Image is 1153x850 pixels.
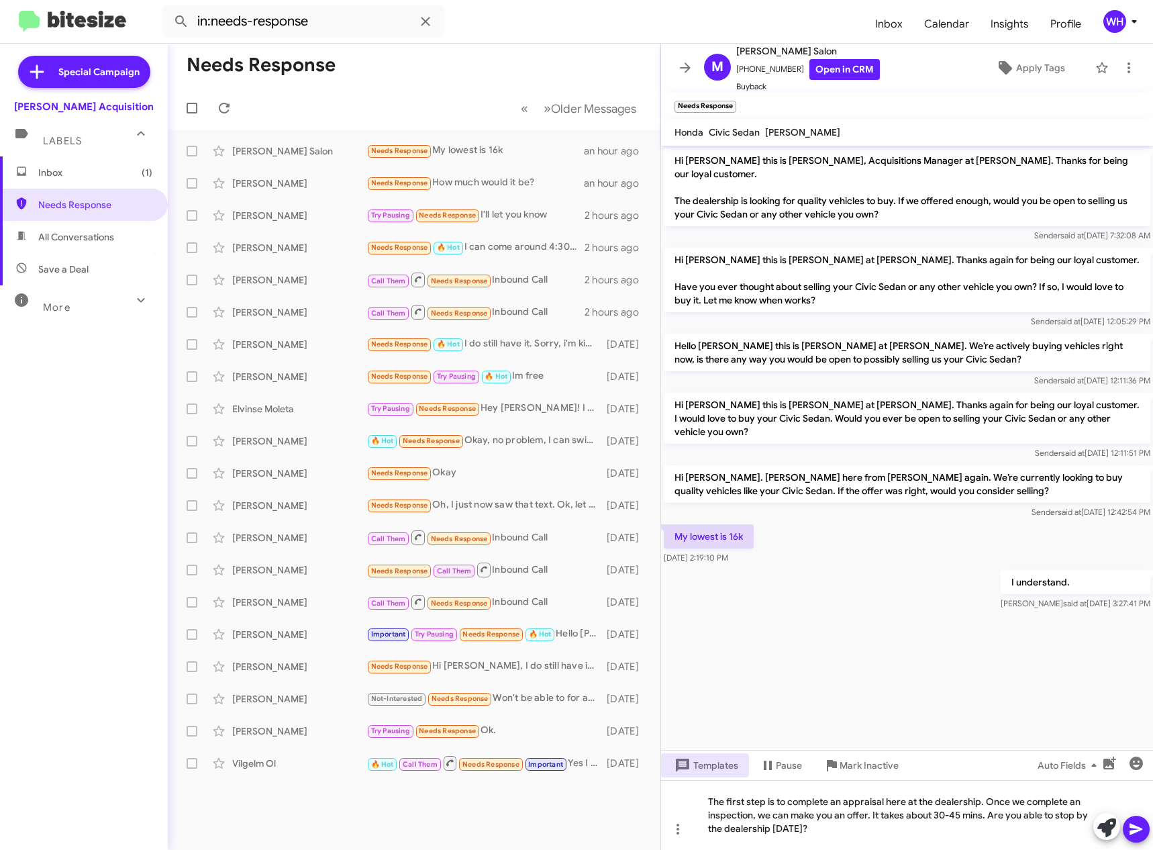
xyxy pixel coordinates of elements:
span: 🔥 Hot [371,436,394,445]
span: said at [1058,507,1081,517]
span: Important [528,760,563,769]
div: I can come around 4:30 if thats okay [366,240,585,255]
div: [PERSON_NAME] [232,370,366,383]
div: Okay, no problem, I can swing by in a little while with the Jeep [366,433,604,448]
span: (1) [142,166,152,179]
span: Older Messages [551,101,636,116]
div: [DATE] [604,434,650,448]
div: Hello [PERSON_NAME], thanks so much for your assistance [DATE]. I will bring my vehicle in [DATE]... [366,626,604,642]
div: [PERSON_NAME] [232,177,366,190]
span: Call Them [371,599,406,608]
span: Honda [674,126,703,138]
div: 2 hours ago [585,273,650,287]
span: Needs Response [419,211,476,220]
div: [DATE] [604,692,650,706]
div: Yes I talked already to one of yours [366,755,604,771]
div: [DATE] [604,628,650,641]
div: I do still have it. Sorry, i'm kinda busy right now. I do Still use my runner but barely so milea... [366,336,604,352]
span: More [43,301,70,314]
span: Needs Response [432,694,489,703]
span: Sender [DATE] 12:42:54 PM [1032,507,1150,517]
span: Try Pausing [371,211,410,220]
a: Inbox [864,5,913,44]
div: [DATE] [604,660,650,673]
span: Needs Response [371,146,428,155]
button: Previous [513,95,536,122]
div: 2 hours ago [585,209,650,222]
input: Search [162,5,444,38]
div: Hey [PERSON_NAME]! I still have the Taycan. I'm can find a day and time and get back to you to se... [366,401,604,416]
span: All Conversations [38,230,114,244]
small: Needs Response [674,101,736,113]
span: Needs Response [371,340,428,348]
div: [PERSON_NAME] [232,434,366,448]
span: Needs Response [403,436,460,445]
div: [PERSON_NAME] Salon [232,144,366,158]
span: said at [1063,598,1087,608]
p: Hi [PERSON_NAME] this is [PERSON_NAME] at [PERSON_NAME]. Thanks again for being our loyal custome... [664,393,1150,444]
div: [DATE] [604,467,650,480]
span: said at [1060,375,1084,385]
span: Call Them [371,534,406,543]
span: Buyback [736,80,880,93]
div: Inbound Call [366,594,604,610]
span: Try Pausing [371,404,410,413]
span: « [521,100,528,117]
div: [PERSON_NAME] [232,628,366,641]
p: Hi [PERSON_NAME]. [PERSON_NAME] here from [PERSON_NAME] again. We’re currently looking to buy qua... [664,465,1150,503]
div: Okay [366,465,604,481]
span: Sender [DATE] 7:32:08 AM [1034,230,1150,240]
nav: Page navigation example [513,95,644,122]
div: [DATE] [604,563,650,577]
p: I understand. [1001,570,1150,594]
div: [PERSON_NAME] [232,660,366,673]
span: M [711,56,723,78]
button: Pause [749,753,813,777]
div: WH [1103,10,1126,33]
span: Needs Response [371,179,428,187]
div: Inbound Call [366,529,604,546]
div: Hi [PERSON_NAME], I do still have it. Would be looking to get into a 3rd gen Tacoma [366,659,604,674]
a: Profile [1040,5,1092,44]
span: 🔥 Hot [371,760,394,769]
div: [PERSON_NAME] [232,338,366,351]
span: [PERSON_NAME] [DATE] 3:27:41 PM [1001,598,1150,608]
a: Special Campaign [18,56,150,88]
div: Inbound Call [366,303,585,320]
span: Needs Response [371,469,428,477]
span: Pause [776,753,802,777]
div: 2 hours ago [585,305,650,319]
div: [PERSON_NAME] [232,724,366,738]
span: Auto Fields [1038,753,1102,777]
div: The first step is to complete an appraisal here at the dealership. Once we complete an inspection... [661,780,1153,850]
div: Elvinse Moleta [232,402,366,416]
div: [DATE] [604,724,650,738]
div: [DATE] [604,596,650,609]
span: Sender [DATE] 12:05:29 PM [1031,316,1150,326]
a: Insights [980,5,1040,44]
span: Call Them [403,760,438,769]
h1: Needs Response [187,54,336,76]
span: Call Them [371,309,406,318]
button: Mark Inactive [813,753,909,777]
div: Vilgelm Ol [232,757,366,770]
span: Needs Response [419,404,476,413]
span: Needs Response [38,198,152,211]
span: [PERSON_NAME] Salon [736,43,880,59]
span: Calendar [913,5,980,44]
span: said at [1060,230,1084,240]
div: [DATE] [604,499,650,512]
div: [PERSON_NAME] [232,241,366,254]
span: Needs Response [431,309,488,318]
div: [PERSON_NAME] [232,273,366,287]
div: Oh, I just now saw that text. Ok, let me know. [GEOGRAPHIC_DATA] [366,498,604,513]
div: My lowest is 16k [366,143,584,158]
div: [PERSON_NAME] [232,596,366,609]
span: Call Them [437,567,472,575]
span: Important [371,630,406,639]
div: [DATE] [604,338,650,351]
div: Im free [366,369,604,384]
button: WH [1092,10,1138,33]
